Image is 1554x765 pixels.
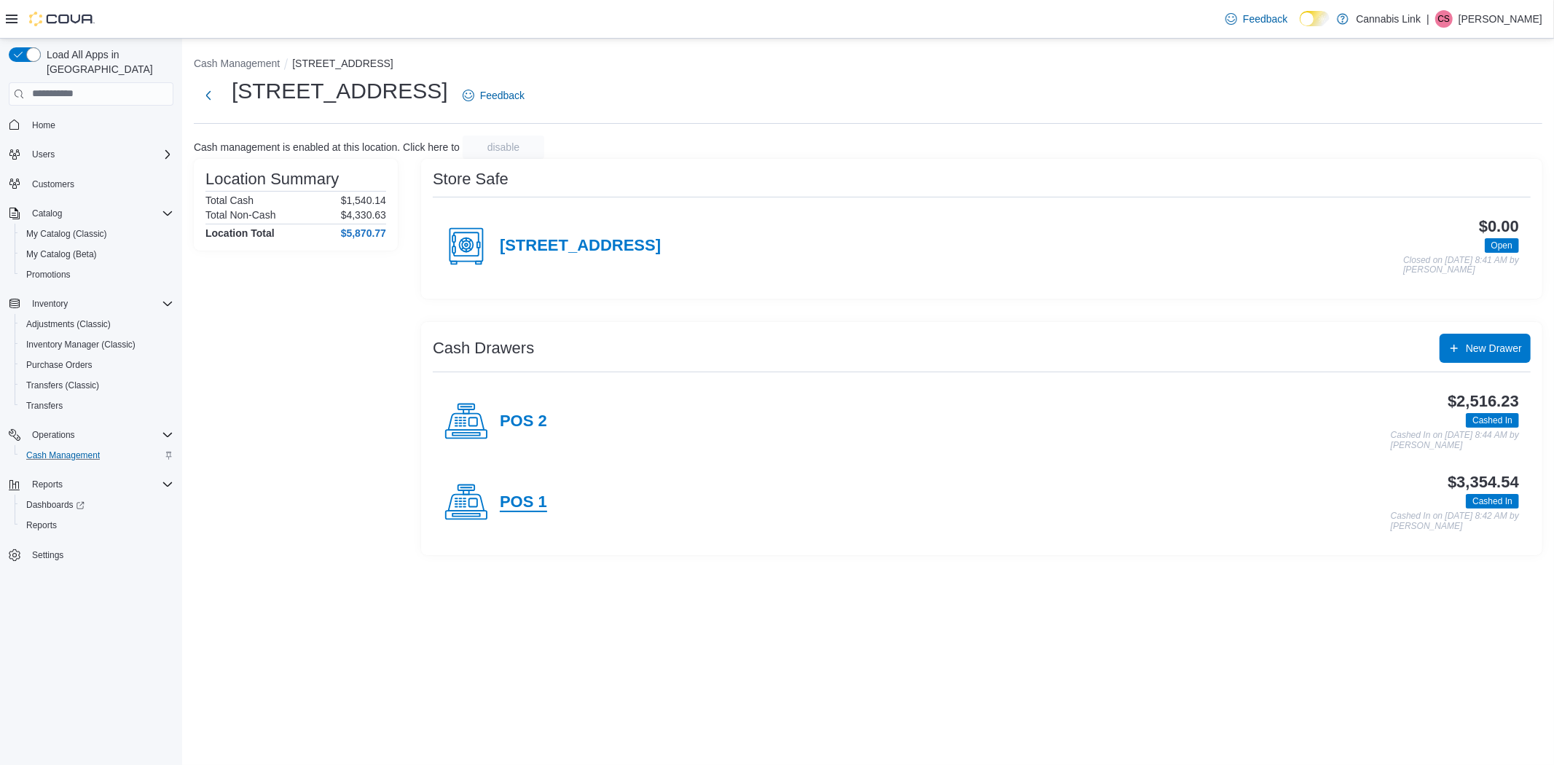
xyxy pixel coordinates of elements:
h3: Location Summary [205,170,339,188]
span: Dashboards [26,499,85,511]
a: Home [26,117,61,134]
a: Inventory Manager (Classic) [20,336,141,353]
div: Chloe Smith [1435,10,1453,28]
span: Inventory [26,295,173,313]
span: My Catalog (Classic) [20,225,173,243]
span: Settings [26,546,173,564]
p: $4,330.63 [341,209,386,221]
button: My Catalog (Beta) [15,244,179,264]
button: Reports [15,515,179,535]
button: disable [463,136,544,159]
button: Cash Management [15,445,179,466]
span: Reports [26,519,57,531]
span: Reports [26,476,173,493]
span: Catalog [26,205,173,222]
span: Dark Mode [1300,26,1300,27]
button: Purchase Orders [15,355,179,375]
span: Cash Management [20,447,173,464]
button: Next [194,81,223,110]
a: Dashboards [20,496,90,514]
span: Transfers (Classic) [26,380,99,391]
span: Users [32,149,55,160]
a: Feedback [1220,4,1293,34]
a: Customers [26,176,80,193]
span: My Catalog (Beta) [26,248,97,260]
button: Users [26,146,60,163]
button: Reports [3,474,179,495]
span: Promotions [20,266,173,283]
h3: $3,354.54 [1448,474,1519,491]
button: Inventory [3,294,179,314]
nav: An example of EuiBreadcrumbs [194,56,1542,74]
h3: $2,516.23 [1448,393,1519,410]
a: Settings [26,546,69,564]
h4: [STREET_ADDRESS] [500,237,661,256]
span: Transfers (Classic) [20,377,173,394]
h4: POS 2 [500,412,547,431]
span: Load All Apps in [GEOGRAPHIC_DATA] [41,47,173,76]
button: Users [3,144,179,165]
button: Customers [3,173,179,195]
h4: Location Total [205,227,275,239]
span: Feedback [1243,12,1287,26]
span: Purchase Orders [20,356,173,374]
input: Dark Mode [1300,11,1330,26]
span: Reports [20,517,173,534]
span: Operations [32,429,75,441]
span: Settings [32,549,63,561]
span: Transfers [20,397,173,415]
button: Catalog [3,203,179,224]
h3: Store Safe [433,170,509,188]
span: Open [1491,239,1512,252]
button: Adjustments (Classic) [15,314,179,334]
span: Operations [26,426,173,444]
button: [STREET_ADDRESS] [292,58,393,69]
a: Adjustments (Classic) [20,315,117,333]
img: Cova [29,12,95,26]
span: Cashed In [1466,494,1519,509]
h4: POS 1 [500,493,547,512]
button: Transfers [15,396,179,416]
a: Feedback [457,81,530,110]
span: Promotions [26,269,71,280]
p: [PERSON_NAME] [1459,10,1542,28]
h3: Cash Drawers [433,340,534,357]
span: CS [1438,10,1451,28]
span: Home [26,116,173,134]
h3: $0.00 [1479,218,1519,235]
a: My Catalog (Classic) [20,225,113,243]
p: | [1427,10,1429,28]
span: My Catalog (Beta) [20,246,173,263]
span: Inventory Manager (Classic) [26,339,136,350]
a: Transfers [20,397,68,415]
a: Dashboards [15,495,179,515]
span: Cashed In [1466,413,1519,428]
span: Feedback [480,88,525,103]
span: Inventory Manager (Classic) [20,336,173,353]
button: Inventory [26,295,74,313]
span: Adjustments (Classic) [26,318,111,330]
nav: Complex example [9,109,173,604]
button: Reports [26,476,68,493]
span: Catalog [32,208,62,219]
button: Operations [26,426,81,444]
button: Inventory Manager (Classic) [15,334,179,355]
h6: Total Non-Cash [205,209,276,221]
p: Cannabis Link [1356,10,1421,28]
a: Promotions [20,266,76,283]
span: disable [487,140,519,154]
span: New Drawer [1466,341,1522,356]
span: Customers [32,178,74,190]
span: Reports [32,479,63,490]
button: Operations [3,425,179,445]
button: Transfers (Classic) [15,375,179,396]
button: My Catalog (Classic) [15,224,179,244]
p: Closed on [DATE] 8:41 AM by [PERSON_NAME] [1403,256,1519,275]
a: Reports [20,517,63,534]
span: Open [1485,238,1519,253]
span: Home [32,119,55,131]
span: Adjustments (Classic) [20,315,173,333]
button: Home [3,114,179,136]
button: Catalog [26,205,68,222]
span: My Catalog (Classic) [26,228,107,240]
